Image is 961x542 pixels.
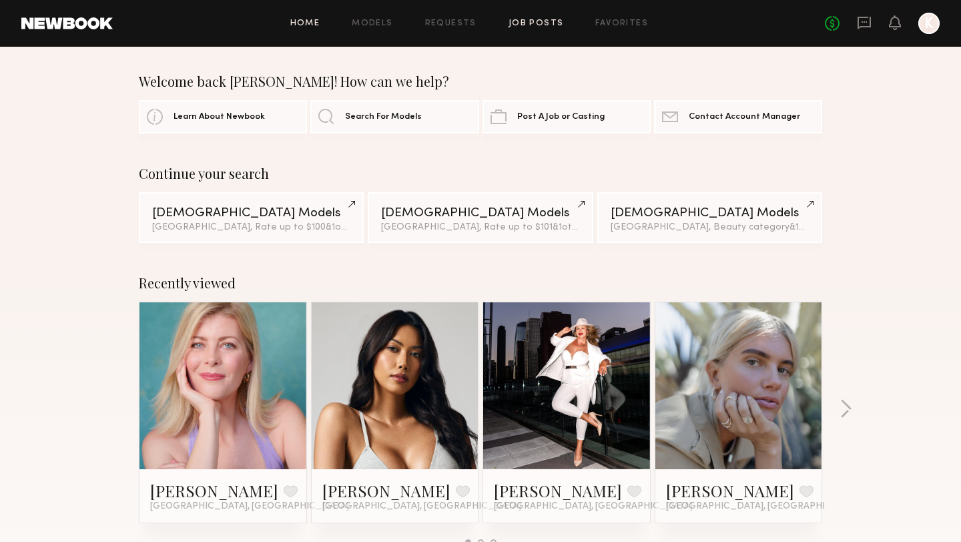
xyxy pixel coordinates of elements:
a: K [918,13,940,34]
div: [GEOGRAPHIC_DATA], Beauty category [611,223,809,232]
span: [GEOGRAPHIC_DATA], [GEOGRAPHIC_DATA] [150,501,349,512]
div: [DEMOGRAPHIC_DATA] Models [381,207,579,220]
a: Requests [425,19,476,28]
a: [DEMOGRAPHIC_DATA] Models[GEOGRAPHIC_DATA], Rate up to $101&1other filter [368,192,593,243]
span: & 1 other filter [789,223,847,232]
a: Contact Account Manager [654,100,822,133]
div: [GEOGRAPHIC_DATA], Rate up to $100 [152,223,350,232]
div: [GEOGRAPHIC_DATA], Rate up to $101 [381,223,579,232]
a: Job Posts [509,19,564,28]
a: [PERSON_NAME] [494,480,622,501]
a: [PERSON_NAME] [150,480,278,501]
a: Models [352,19,392,28]
a: [DEMOGRAPHIC_DATA] Models[GEOGRAPHIC_DATA], Beauty category&1other filter [597,192,822,243]
div: [DEMOGRAPHIC_DATA] Models [152,207,350,220]
div: [DEMOGRAPHIC_DATA] Models [611,207,809,220]
span: Search For Models [345,113,422,121]
span: Post A Job or Casting [517,113,605,121]
a: Search For Models [310,100,478,133]
a: Post A Job or Casting [483,100,651,133]
span: [GEOGRAPHIC_DATA], [GEOGRAPHIC_DATA] [666,501,865,512]
a: [PERSON_NAME] [666,480,794,501]
a: Favorites [595,19,648,28]
span: & 1 other filter [326,223,383,232]
span: [GEOGRAPHIC_DATA], [GEOGRAPHIC_DATA] [494,501,693,512]
span: & 1 other filter [553,223,610,232]
span: Contact Account Manager [689,113,800,121]
a: Home [290,19,320,28]
div: Continue your search [139,166,822,182]
span: [GEOGRAPHIC_DATA], [GEOGRAPHIC_DATA] [322,501,521,512]
div: Welcome back [PERSON_NAME]! How can we help? [139,73,822,89]
a: [PERSON_NAME] [322,480,450,501]
a: Learn About Newbook [139,100,307,133]
span: Learn About Newbook [174,113,265,121]
div: Recently viewed [139,275,822,291]
a: [DEMOGRAPHIC_DATA] Models[GEOGRAPHIC_DATA], Rate up to $100&1other filter [139,192,364,243]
